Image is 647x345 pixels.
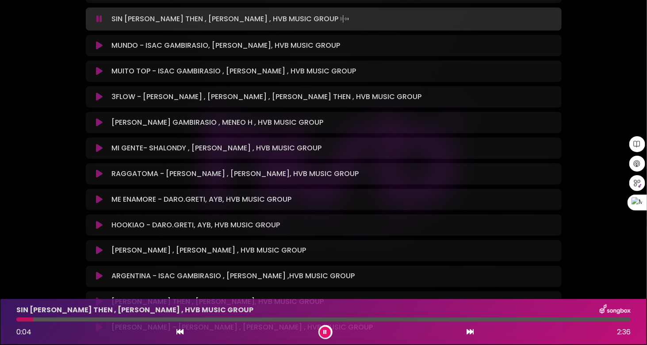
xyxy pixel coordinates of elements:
[111,92,421,102] p: 3FLOW - [PERSON_NAME] , [PERSON_NAME] , [PERSON_NAME] THEN , HVB MUSIC GROUP
[16,327,31,337] span: 0:04
[111,194,291,205] p: ME ENAMORE - DARO.GRETI, AYB, HVB MUSIC GROUP
[338,13,351,25] img: waveform4.gif
[111,143,322,153] p: MI GENTE- SHALONDY , [PERSON_NAME] , HVB MUSIC GROUP
[111,297,324,307] p: [PERSON_NAME] THEN , [PERSON_NAME], HVB MUSIC GROUP
[111,220,280,230] p: HOOKIAO - DARO.GRETI, AYB, HVB MUSIC GROUP
[111,40,340,51] p: MUNDO - ISAC GAMBIRASIO, [PERSON_NAME], HVB MUSIC GROUP
[111,117,323,128] p: [PERSON_NAME] GAMBIRASIO , MENEO H , HVB MUSIC GROUP
[600,304,631,316] img: songbox-logo-white.png
[111,169,359,179] p: RAGGATOMA - [PERSON_NAME] , [PERSON_NAME], HVB MUSIC GROUP
[111,13,351,25] p: SIN [PERSON_NAME] THEN , [PERSON_NAME] , HVB MUSIC GROUP
[111,66,356,77] p: MUITO TOP - ISAC GAMBIRASIO , [PERSON_NAME] , HVB MUSIC GROUP
[111,245,306,256] p: [PERSON_NAME] , [PERSON_NAME] , HVB MUSIC GROUP
[617,327,631,337] span: 2:36
[111,271,355,282] p: ARGENTINA - ISAC GAMBIRASIO , [PERSON_NAME] ,HVB MUSIC GROUP
[16,305,253,315] p: SIN [PERSON_NAME] THEN , [PERSON_NAME] , HVB MUSIC GROUP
